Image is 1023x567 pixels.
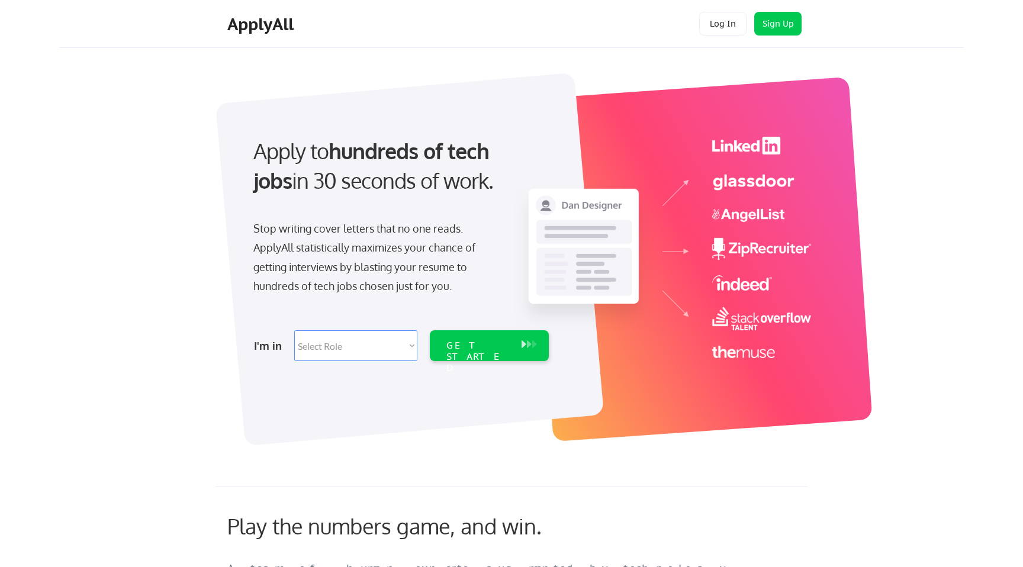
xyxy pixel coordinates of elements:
[227,513,594,539] div: Play the numbers game, and win.
[254,336,287,355] div: I'm in
[253,219,497,296] div: Stop writing cover letters that no one reads. ApplyAll statistically maximizes your chance of get...
[253,136,544,196] div: Apply to in 30 seconds of work.
[699,12,747,36] button: Log In
[754,12,802,36] button: Sign Up
[446,340,510,374] div: GET STARTED
[253,137,494,194] strong: hundreds of tech jobs
[227,14,297,34] div: ApplyAll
